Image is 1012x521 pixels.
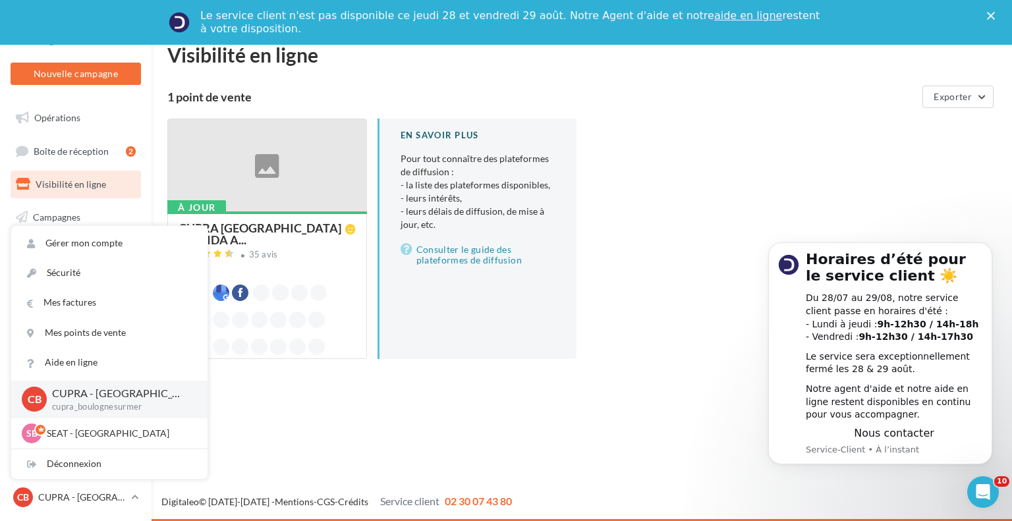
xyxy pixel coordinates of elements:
p: SEAT - [GEOGRAPHIC_DATA] [47,427,192,440]
span: Boîte de réception [34,145,109,156]
span: CB [28,392,42,407]
span: Opérations [34,112,80,123]
a: Campagnes [8,204,144,231]
p: CUPRA - [GEOGRAPHIC_DATA] [52,386,186,401]
a: Aide en ligne [11,348,208,377]
li: - la liste des plateformes disponibles, [401,178,556,192]
span: 10 [994,476,1009,487]
span: Service client [380,495,439,507]
span: Exporter [934,91,972,102]
a: Contacts [8,236,144,264]
a: Mentions [275,496,314,507]
div: Déconnexion [11,449,208,479]
a: 35 avis [179,248,356,263]
li: - leurs intérêts, [401,192,556,205]
a: Mes points de vente [11,318,208,348]
div: Le service client n'est pas disponible ce jeudi 28 et vendredi 29 août. Notre Agent d'aide et not... [200,9,822,36]
a: Gérer mon compte [11,229,208,258]
p: CUPRA - [GEOGRAPHIC_DATA] [38,491,126,504]
div: En savoir plus [401,129,556,142]
a: Opérations [8,104,144,132]
p: cupra_boulognesurmer [52,401,186,413]
div: 35 avis [249,250,278,259]
span: SB [26,427,38,440]
div: Visibilité en ligne [167,45,996,65]
a: Médiathèque [8,269,144,296]
span: CB [17,491,29,504]
a: aide en ligne [714,9,782,22]
button: Nouvelle campagne [11,63,141,85]
div: Fermer [987,12,1000,20]
span: Campagnes [33,211,80,223]
a: Boîte de réception2 [8,137,144,165]
span: © [DATE]-[DATE] - - - [161,496,512,507]
span: CUPRA [GEOGRAPHIC_DATA] - SOFIDA A... [179,222,345,246]
div: 1 point de vente [167,91,917,103]
span: 02 30 07 43 80 [445,495,512,507]
a: Mes factures [11,288,208,317]
a: Calendrier [8,302,144,329]
iframe: Intercom notifications message [748,223,1012,485]
a: CGS [317,496,335,507]
a: Digitaleo [161,496,199,507]
iframe: Intercom live chat [967,476,999,508]
a: Visibilité en ligne [8,171,144,198]
span: Visibilité en ligne [36,178,106,190]
div: 2 [126,146,136,157]
a: Sécurité [11,258,208,288]
a: PLV et print personnalisable [8,335,144,373]
div: À jour [167,200,226,215]
p: Pour tout connaître des plateformes de diffusion : [401,152,556,231]
li: - leurs délais de diffusion, de mise à jour, etc. [401,205,556,231]
a: Crédits [338,496,368,507]
a: Campagnes DataOnDemand [8,378,144,417]
a: Consulter le guide des plateformes de diffusion [401,242,556,268]
img: Profile image for Service-Client [169,12,190,33]
a: CB CUPRA - [GEOGRAPHIC_DATA] [11,485,141,510]
button: Exporter [922,86,994,108]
